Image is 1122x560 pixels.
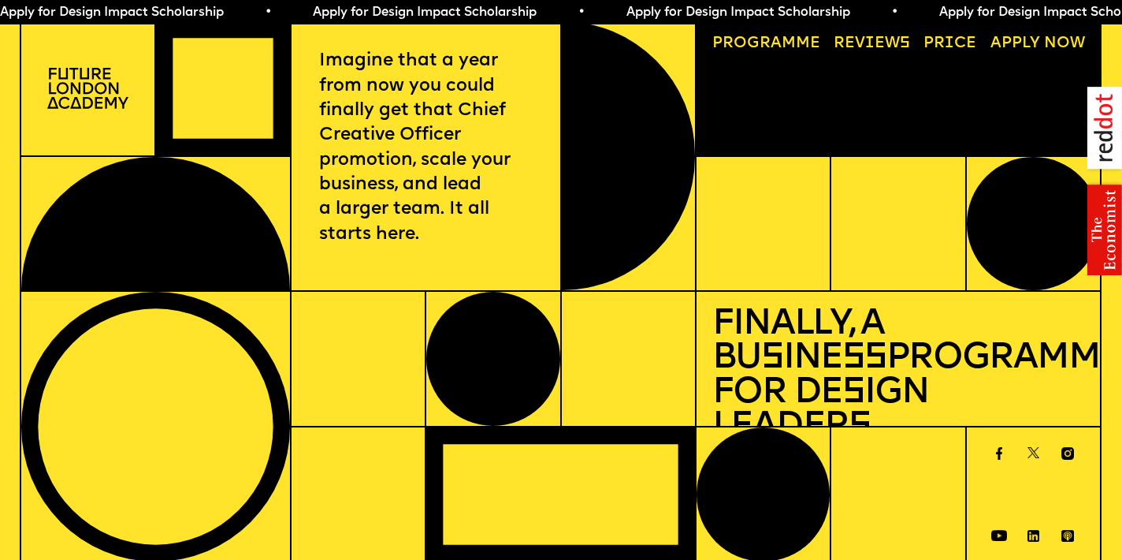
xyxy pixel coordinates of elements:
a: Price [916,29,984,60]
a: Reviews [826,29,918,60]
a: Apply now [983,29,1093,60]
span: s [761,341,783,376]
span: • [891,6,898,19]
a: Programme [704,29,828,60]
span: ss [842,341,886,376]
span: • [265,6,272,19]
span: s [849,409,871,445]
span: A [990,35,1001,51]
span: s [842,375,864,411]
span: a [771,35,782,51]
h1: Finally, a Bu ine Programme for De ign Leader [712,308,1085,444]
span: • [578,6,585,19]
p: Imagine that a year from now you could finally get that Chief Creative Officer promotion, scale y... [319,49,532,247]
